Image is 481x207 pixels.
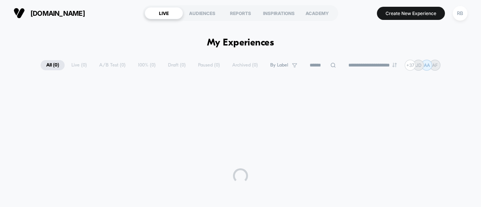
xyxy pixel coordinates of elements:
[270,62,288,68] span: By Label
[377,7,445,20] button: Create New Experience
[221,7,260,19] div: REPORTS
[432,62,438,68] p: AF
[451,6,470,21] button: RB
[453,6,467,21] div: RB
[41,60,65,70] span: All ( 0 )
[14,8,25,19] img: Visually logo
[298,7,336,19] div: ACADEMY
[11,7,87,19] button: [DOMAIN_NAME]
[145,7,183,19] div: LIVE
[207,38,274,48] h1: My Experiences
[392,63,397,67] img: end
[30,9,85,17] span: [DOMAIN_NAME]
[260,7,298,19] div: INSPIRATIONS
[416,62,422,68] p: JD
[405,60,416,71] div: + 37
[183,7,221,19] div: AUDIENCES
[424,62,430,68] p: AA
